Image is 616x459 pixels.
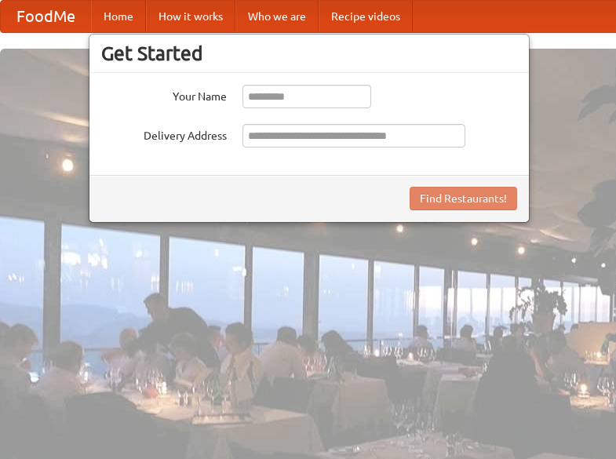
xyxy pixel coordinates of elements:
[146,1,235,32] a: How it works
[319,1,413,32] a: Recipe videos
[235,1,319,32] a: Who we are
[410,187,517,210] button: Find Restaurants!
[101,85,227,104] label: Your Name
[101,42,517,65] h3: Get Started
[101,124,227,144] label: Delivery Address
[1,1,91,32] a: FoodMe
[91,1,146,32] a: Home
